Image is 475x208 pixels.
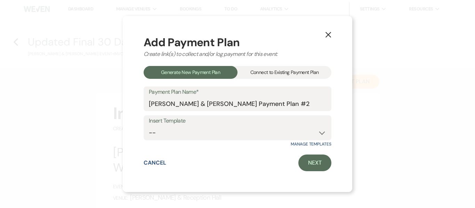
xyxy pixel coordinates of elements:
[237,66,331,79] div: Connect to Existing Payment Plan
[144,66,237,79] div: Generate New Payment Plan
[144,50,331,58] div: Create link(s) to collect and/or log payment for this event:
[149,87,326,97] label: Payment Plan Name*
[144,160,166,166] button: Cancel
[149,116,326,126] label: Insert Template
[144,37,331,48] div: Add Payment Plan
[291,141,331,147] a: Manage Templates
[298,155,331,171] a: Next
